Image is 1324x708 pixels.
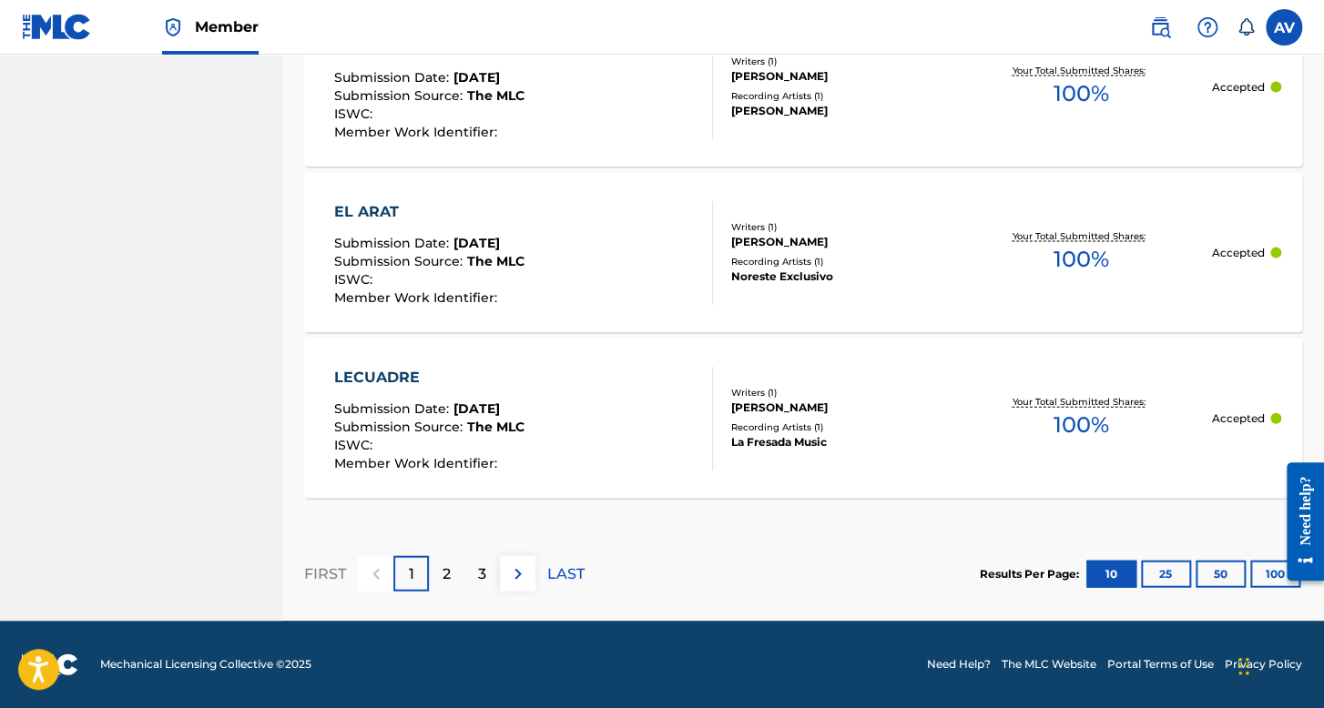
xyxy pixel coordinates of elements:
[1273,449,1324,595] iframe: Resource Center
[334,455,502,471] span: Member Work Identifier :
[162,16,184,38] img: Top Rightsholder
[980,566,1084,582] p: Results Per Page:
[1013,229,1150,243] p: Your Total Submitted Shares:
[334,437,377,453] span: ISWC :
[1212,410,1265,427] p: Accepted
[730,255,950,268] div: Recording Artists ( 1 )
[730,89,950,103] div: Recording Artists ( 1 )
[334,271,377,288] span: ISWC :
[334,201,525,223] div: EL ARAT
[1233,621,1324,708] iframe: Chat Widget
[304,7,1302,167] a: [PERSON_NAME]Submission Date:[DATE]Submission Source:The MLCISWC:Member Work Identifier:Writers (...
[1013,64,1150,77] p: Your Total Submitted Shares:
[304,563,346,585] p: FIRST
[100,656,311,673] span: Mechanical Licensing Collective © 2025
[1054,243,1109,276] span: 100 %
[334,289,502,306] span: Member Work Identifier :
[1266,9,1302,46] div: User Menu
[507,563,529,585] img: right
[1189,9,1226,46] div: Help
[478,563,486,585] p: 3
[1013,395,1150,409] p: Your Total Submitted Shares:
[334,69,453,86] span: Submission Date :
[1086,561,1136,588] button: 10
[547,563,585,585] p: LAST
[334,235,453,251] span: Submission Date :
[1233,621,1324,708] div: Widget de chat
[409,563,414,585] p: 1
[730,400,950,416] div: [PERSON_NAME]
[195,16,259,37] span: Member
[1225,656,1302,673] a: Privacy Policy
[1250,561,1300,588] button: 100
[1142,9,1178,46] a: Public Search
[304,173,1302,332] a: EL ARATSubmission Date:[DATE]Submission Source:The MLCISWC:Member Work Identifier:Writers (1)[PER...
[730,103,950,119] div: [PERSON_NAME]
[1238,639,1249,693] div: Arrastrar
[22,653,78,675] img: logo
[453,235,500,251] span: [DATE]
[1212,79,1265,96] p: Accepted
[730,434,950,450] div: La Fresada Music
[1149,16,1171,38] img: search
[334,106,377,122] span: ISWC :
[927,656,991,673] a: Need Help?
[1197,16,1218,38] img: help
[1141,561,1191,588] button: 25
[1002,656,1096,673] a: The MLC Website
[443,563,451,585] p: 2
[334,87,467,104] span: Submission Source :
[1054,77,1109,110] span: 100 %
[1212,245,1265,261] p: Accepted
[730,420,950,434] div: Recording Artists ( 1 )
[334,400,453,417] span: Submission Date :
[1054,409,1109,441] span: 100 %
[1196,561,1246,588] button: 50
[334,419,467,435] span: Submission Source :
[453,400,500,417] span: [DATE]
[467,253,525,269] span: The MLC
[730,268,950,285] div: Noreste Exclusivo
[1107,656,1214,673] a: Portal Terms of Use
[467,419,525,435] span: The MLC
[467,87,525,104] span: The MLC
[730,55,950,68] div: Writers ( 1 )
[730,220,950,234] div: Writers ( 1 )
[22,14,92,40] img: MLC Logo
[304,339,1302,498] a: LECUADRESubmission Date:[DATE]Submission Source:The MLCISWC:Member Work Identifier:Writers (1)[PE...
[730,68,950,85] div: [PERSON_NAME]
[730,234,950,250] div: [PERSON_NAME]
[730,386,950,400] div: Writers ( 1 )
[1237,18,1255,36] div: Notifications
[334,253,467,269] span: Submission Source :
[453,69,500,86] span: [DATE]
[334,367,525,389] div: LECUADRE
[334,124,502,140] span: Member Work Identifier :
